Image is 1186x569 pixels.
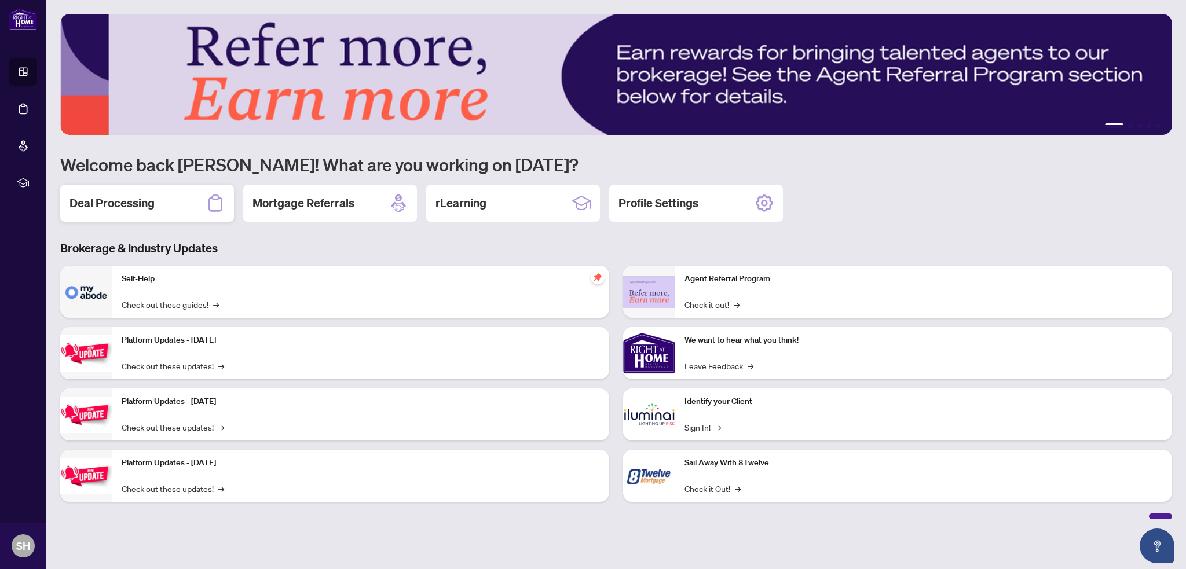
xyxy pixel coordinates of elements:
[684,298,740,311] a: Check it out!→
[684,457,1163,469] p: Sail Away With 8Twelve
[684,395,1163,408] p: Identify your Client
[252,195,354,211] h2: Mortgage Referrals
[122,273,600,285] p: Self-Help
[748,359,753,372] span: →
[60,397,112,433] img: Platform Updates - July 8, 2025
[623,388,675,440] img: Identify your Client
[684,421,721,434] a: Sign In!→
[122,395,600,408] p: Platform Updates - [DATE]
[435,195,486,211] h2: rLearning
[60,240,1172,256] h3: Brokerage & Industry Updates
[1156,123,1161,128] button: 5
[1128,123,1133,128] button: 2
[60,335,112,372] img: Platform Updates - July 21, 2025
[60,153,1172,175] h1: Welcome back [PERSON_NAME]! What are you working on [DATE]?
[715,421,721,434] span: →
[218,359,224,372] span: →
[623,450,675,502] img: Sail Away With 8Twelve
[60,458,112,494] img: Platform Updates - June 23, 2025
[684,482,741,495] a: Check it Out!→
[60,14,1172,135] img: Slide 0
[591,270,605,284] span: pushpin
[684,359,753,372] a: Leave Feedback→
[218,421,224,434] span: →
[213,298,219,311] span: →
[122,359,224,372] a: Check out these updates!→
[735,482,741,495] span: →
[618,195,698,211] h2: Profile Settings
[684,273,1163,285] p: Agent Referral Program
[218,482,224,495] span: →
[684,334,1163,347] p: We want to hear what you think!
[623,276,675,308] img: Agent Referral Program
[122,298,219,311] a: Check out these guides!→
[623,327,675,379] img: We want to hear what you think!
[1137,123,1142,128] button: 3
[1147,123,1151,128] button: 4
[122,482,224,495] a: Check out these updates!→
[1140,528,1174,563] button: Open asap
[9,9,37,30] img: logo
[122,334,600,347] p: Platform Updates - [DATE]
[734,298,740,311] span: →
[122,421,224,434] a: Check out these updates!→
[1105,123,1123,128] button: 1
[60,266,112,318] img: Self-Help
[122,457,600,469] p: Platform Updates - [DATE]
[69,195,155,211] h2: Deal Processing
[16,538,30,554] span: SH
